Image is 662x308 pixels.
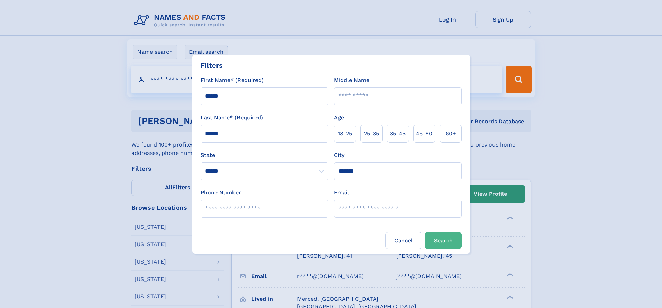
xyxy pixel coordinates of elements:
span: 25‑35 [364,130,379,138]
span: 35‑45 [390,130,406,138]
span: 45‑60 [416,130,432,138]
label: Middle Name [334,76,369,84]
label: Email [334,189,349,197]
label: City [334,151,344,159]
label: Phone Number [201,189,241,197]
label: Cancel [385,232,422,249]
label: First Name* (Required) [201,76,264,84]
div: Filters [201,60,223,70]
button: Search [425,232,462,249]
label: State [201,151,328,159]
label: Last Name* (Required) [201,114,263,122]
label: Age [334,114,344,122]
span: 60+ [446,130,456,138]
span: 18‑25 [338,130,352,138]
